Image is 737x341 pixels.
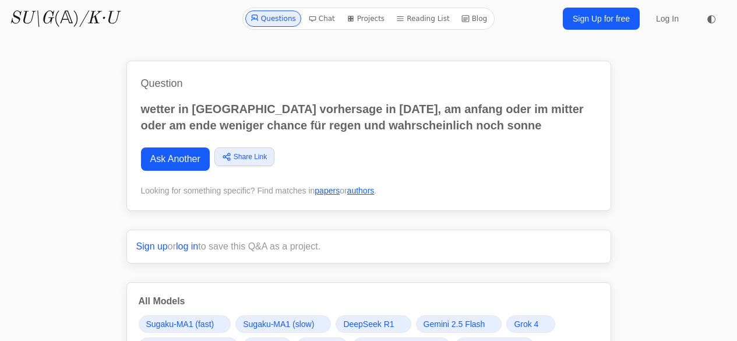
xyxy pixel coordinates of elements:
span: ◐ [707,13,716,24]
button: ◐ [700,7,723,30]
span: Sugaku-MA1 (slow) [243,318,314,330]
a: Projects [342,10,389,27]
span: Gemini 2.5 Flash [424,318,485,330]
a: Sign Up for free [563,8,640,30]
a: Log In [649,8,686,29]
a: Blog [457,10,492,27]
span: Share Link [234,152,267,162]
a: log in [176,241,198,251]
span: DeepSeek R1 [343,318,394,330]
a: Chat [304,10,340,27]
a: papers [315,186,340,195]
a: Sugaku-MA1 (slow) [235,315,331,333]
a: Questions [245,10,301,27]
a: Reading List [392,10,454,27]
a: SU\G(𝔸)/K·U [9,8,118,29]
p: or to save this Q&A as a project. [136,240,601,254]
a: Grok 4 [506,315,555,333]
a: Gemini 2.5 Flash [416,315,502,333]
i: /K·U [79,10,118,27]
span: Grok 4 [514,318,538,330]
span: Sugaku-MA1 (fast) [146,318,214,330]
i: SU\G [9,10,54,27]
p: wetter in [GEOGRAPHIC_DATA] vorhersage in [DATE], am anfang oder im mitter oder am ende weniger c... [141,101,597,133]
a: Sugaku-MA1 (fast) [139,315,231,333]
h1: Question [141,75,597,92]
div: Looking for something specific? Find matches in or . [141,185,597,196]
h3: All Models [139,294,599,308]
a: Ask Another [141,147,210,171]
a: DeepSeek R1 [336,315,411,333]
a: Sign up [136,241,168,251]
a: authors [347,186,375,195]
